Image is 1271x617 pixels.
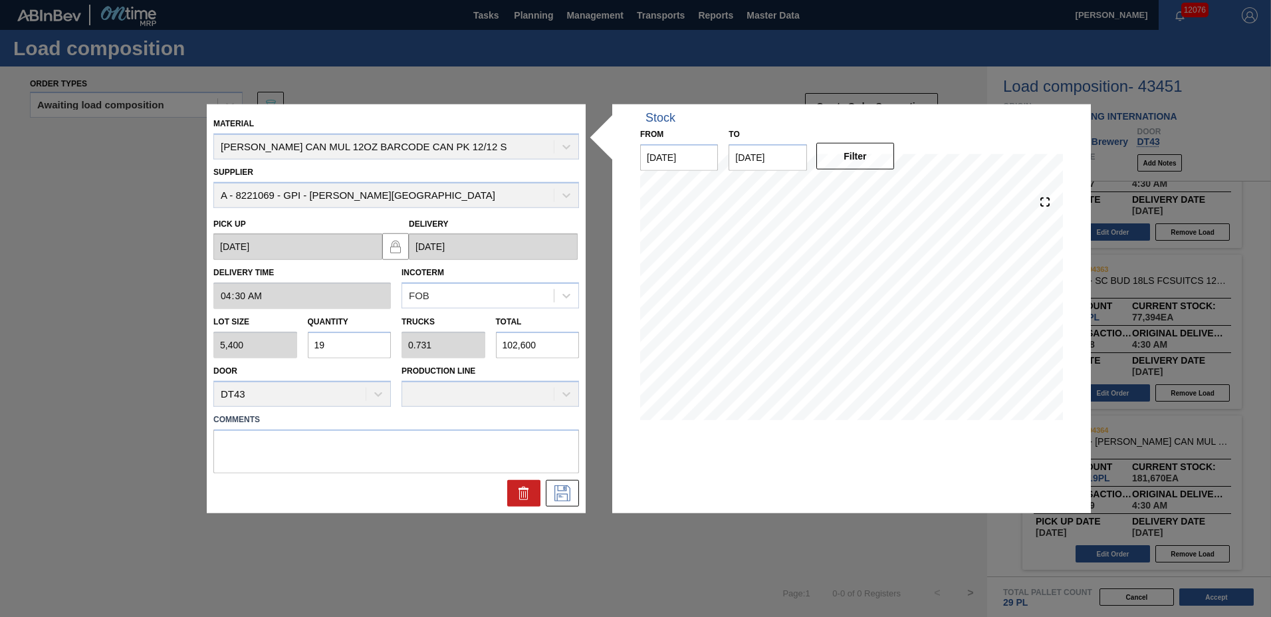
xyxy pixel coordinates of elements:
[402,268,444,277] label: Incoterm
[388,238,404,254] img: locked
[402,366,475,376] label: Production Line
[213,410,579,429] label: Comments
[402,317,435,326] label: Trucks
[546,479,579,506] div: Edit Order
[507,479,540,506] div: Delete Order
[729,144,806,171] input: mm/dd/yyyy
[213,312,297,332] label: Lot size
[409,233,578,260] input: mm/dd/yyyy
[496,317,522,326] label: Total
[640,144,718,171] input: mm/dd/yyyy
[213,263,391,283] label: Delivery Time
[213,233,382,260] input: mm/dd/yyyy
[382,233,409,259] button: locked
[308,317,348,326] label: Quantity
[409,290,429,301] div: FOB
[645,111,675,125] div: Stock
[213,219,246,228] label: Pick up
[640,130,663,139] label: From
[213,168,253,177] label: Supplier
[213,119,254,128] label: Material
[816,143,894,170] button: Filter
[409,219,449,228] label: Delivery
[729,130,739,139] label: to
[213,366,237,376] label: Door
